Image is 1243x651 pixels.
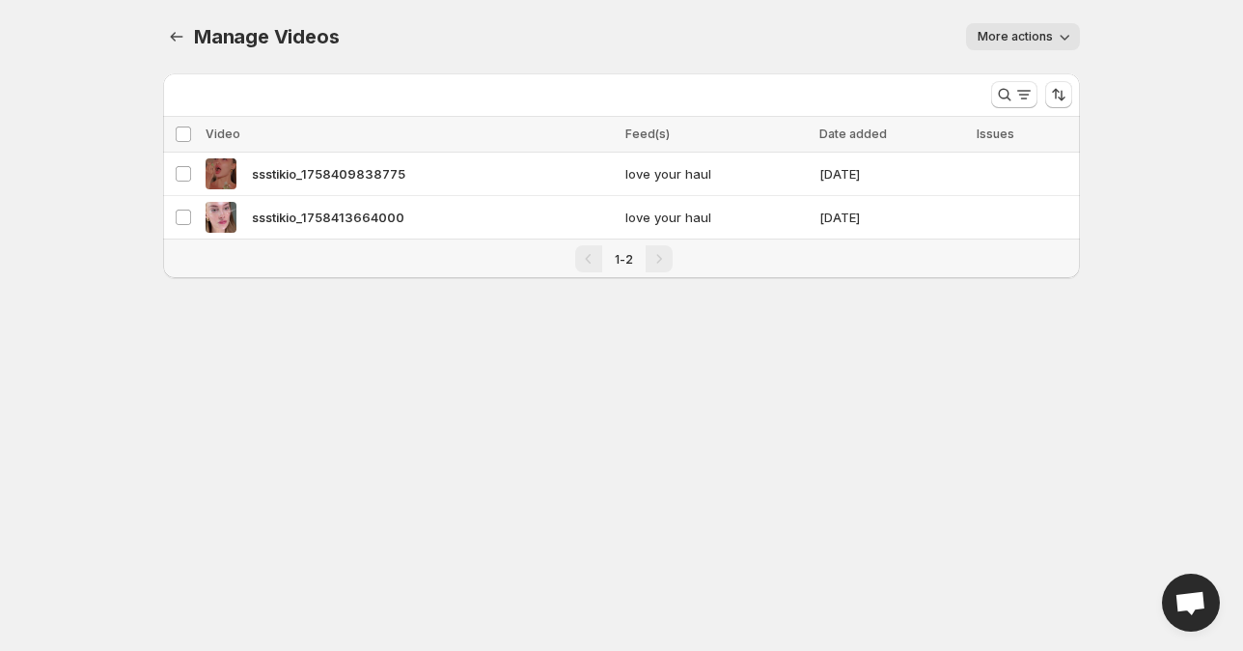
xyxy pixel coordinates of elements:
span: love your haul [625,164,808,184]
img: ssstikio_1758409838775 [206,158,236,189]
td: [DATE] [814,196,971,240]
span: 1-2 [615,252,633,267]
span: ssstikio_1758409838775 [252,164,405,184]
span: Manage Videos [194,25,339,48]
button: Sort the results [1045,81,1072,108]
nav: Pagination [163,239,1080,278]
div: Open chat [1162,574,1220,632]
span: More actions [978,29,1053,44]
span: ssstikio_1758413664000 [252,208,404,227]
span: Feed(s) [625,127,670,141]
span: Issues [977,127,1014,141]
span: Video [206,127,240,141]
button: More actions [966,23,1080,50]
span: love your haul [625,208,808,227]
button: Search and filter results [991,81,1037,108]
button: Manage Videos [163,23,190,50]
td: [DATE] [814,153,971,196]
img: ssstikio_1758413664000 [206,202,236,233]
span: Date added [819,127,887,141]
